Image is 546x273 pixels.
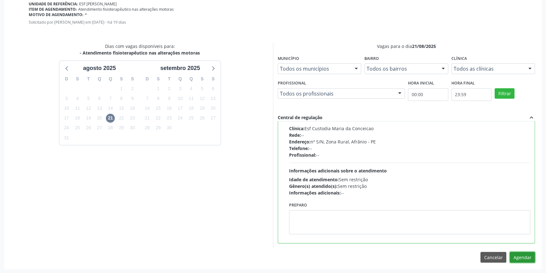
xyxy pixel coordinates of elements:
[165,84,174,93] span: terça-feira, 2 de setembro de 2025
[187,114,195,123] span: quinta-feira, 25 de setembro de 2025
[62,133,71,142] span: domingo, 31 de agosto de 2025
[128,114,137,123] span: sábado, 23 de agosto de 2025
[289,125,305,131] span: Clínica:
[495,88,514,99] button: Filtrar
[117,124,126,132] span: sexta-feira, 29 de agosto de 2025
[278,78,306,88] label: Profissional
[165,104,174,113] span: terça-feira, 16 de setembro de 2025
[106,94,115,103] span: quinta-feira, 7 de agosto de 2025
[106,104,115,113] span: quinta-feira, 14 de agosto de 2025
[278,54,299,64] label: Município
[198,84,206,93] span: sexta-feira, 5 de setembro de 2025
[176,94,184,103] span: quarta-feira, 10 de setembro de 2025
[95,124,104,132] span: quarta-feira, 27 de agosto de 2025
[95,94,104,103] span: quarta-feira, 6 de agosto de 2025
[95,104,104,113] span: quarta-feira, 13 de agosto de 2025
[84,104,93,113] span: terça-feira, 12 de agosto de 2025
[528,114,535,121] i: expand_less
[165,124,174,132] span: terça-feira, 30 de setembro de 2025
[154,84,163,93] span: segunda-feira, 1 de setembro de 2025
[289,138,530,145] div: nº S/N, Zona Rural, Afrânio - PE
[278,114,322,121] div: Central de regulação
[128,104,137,113] span: sábado, 16 de agosto de 2025
[187,94,195,103] span: quinta-feira, 11 de setembro de 2025
[175,74,186,84] div: Q
[289,168,387,174] span: Informações adicionais sobre o atendimento
[408,88,448,101] input: Selecione o horário
[142,74,153,84] div: D
[289,132,301,138] span: Rede:
[106,114,115,123] span: quinta-feira, 21 de agosto de 2025
[73,104,82,113] span: segunda-feira, 11 de agosto de 2025
[289,183,338,189] span: Gênero(s) atendido(s):
[176,84,184,93] span: quarta-feira, 3 de setembro de 2025
[29,20,535,25] p: Solicitado por [PERSON_NAME] em [DATE] - há 19 dias
[289,183,530,189] div: Sem restrição
[367,66,435,72] span: Todos os bairros
[451,54,467,64] label: Clínica
[289,200,307,210] label: Preparo
[209,114,218,123] span: sábado, 27 de setembro de 2025
[208,74,219,84] div: S
[480,252,506,263] button: Cancelar
[117,114,126,123] span: sexta-feira, 22 de agosto de 2025
[117,84,126,93] span: sexta-feira, 1 de agosto de 2025
[289,177,339,183] span: Idade de atendimento:
[154,94,163,103] span: segunda-feira, 8 de setembro de 2025
[117,104,126,113] span: sexta-feira, 15 de agosto de 2025
[289,176,530,183] div: Sem restrição
[143,104,152,113] span: domingo, 14 de setembro de 2025
[209,94,218,103] span: sábado, 13 de setembro de 2025
[143,114,152,123] span: domingo, 21 de setembro de 2025
[78,7,174,12] span: Atendimento fisioterapêutico nas alterações motoras
[209,84,218,93] span: sábado, 6 de setembro de 2025
[95,114,104,123] span: quarta-feira, 20 de agosto de 2025
[94,74,105,84] div: Q
[84,94,93,103] span: terça-feira, 5 de agosto de 2025
[186,74,197,84] div: Q
[154,124,163,132] span: segunda-feira, 29 de setembro de 2025
[73,114,82,123] span: segunda-feira, 18 de agosto de 2025
[451,88,492,101] input: Selecione o horário
[289,139,311,145] span: Endereço:
[106,124,115,132] span: quinta-feira, 28 de agosto de 2025
[62,114,71,123] span: domingo, 17 de agosto de 2025
[187,84,195,93] span: quinta-feira, 4 de setembro de 2025
[408,78,434,88] label: Hora inicial
[158,64,202,73] div: setembro 2025
[80,49,200,56] div: - Atendimento fisioterapêutico nas alterações motoras
[289,152,316,158] span: Profissional:
[164,74,175,84] div: T
[128,124,137,132] span: sábado, 30 de agosto de 2025
[510,252,535,263] button: Agendar
[289,152,530,158] div: --
[289,190,341,196] span: Informações adicionais:
[289,145,309,151] span: Telefone:
[176,114,184,123] span: quarta-feira, 24 de setembro de 2025
[116,74,127,84] div: S
[79,1,117,7] span: ESF [PERSON_NAME]
[209,104,218,113] span: sábado, 20 de setembro de 2025
[127,74,138,84] div: S
[29,7,77,12] b: Item de agendamento:
[61,74,72,84] div: D
[80,43,200,56] div: Dias com vagas disponíveis para:
[198,94,206,103] span: sexta-feira, 12 de setembro de 2025
[364,54,379,64] label: Bairro
[83,74,94,84] div: T
[72,74,83,84] div: S
[62,94,71,103] span: domingo, 3 de agosto de 2025
[117,94,126,103] span: sexta-feira, 8 de agosto de 2025
[73,94,82,103] span: segunda-feira, 4 de agosto de 2025
[278,43,535,49] div: Vagas para o dia
[80,64,118,73] div: agosto 2025
[128,94,137,103] span: sábado, 9 de agosto de 2025
[29,1,78,7] b: Unidade de referência:
[62,124,71,132] span: domingo, 24 de agosto de 2025
[154,104,163,113] span: segunda-feira, 15 de setembro de 2025
[289,132,530,138] div: --
[165,94,174,103] span: terça-feira, 9 de setembro de 2025
[84,124,93,132] span: terça-feira, 26 de agosto de 2025
[289,189,530,196] div: --
[412,43,436,49] span: 21/08/2025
